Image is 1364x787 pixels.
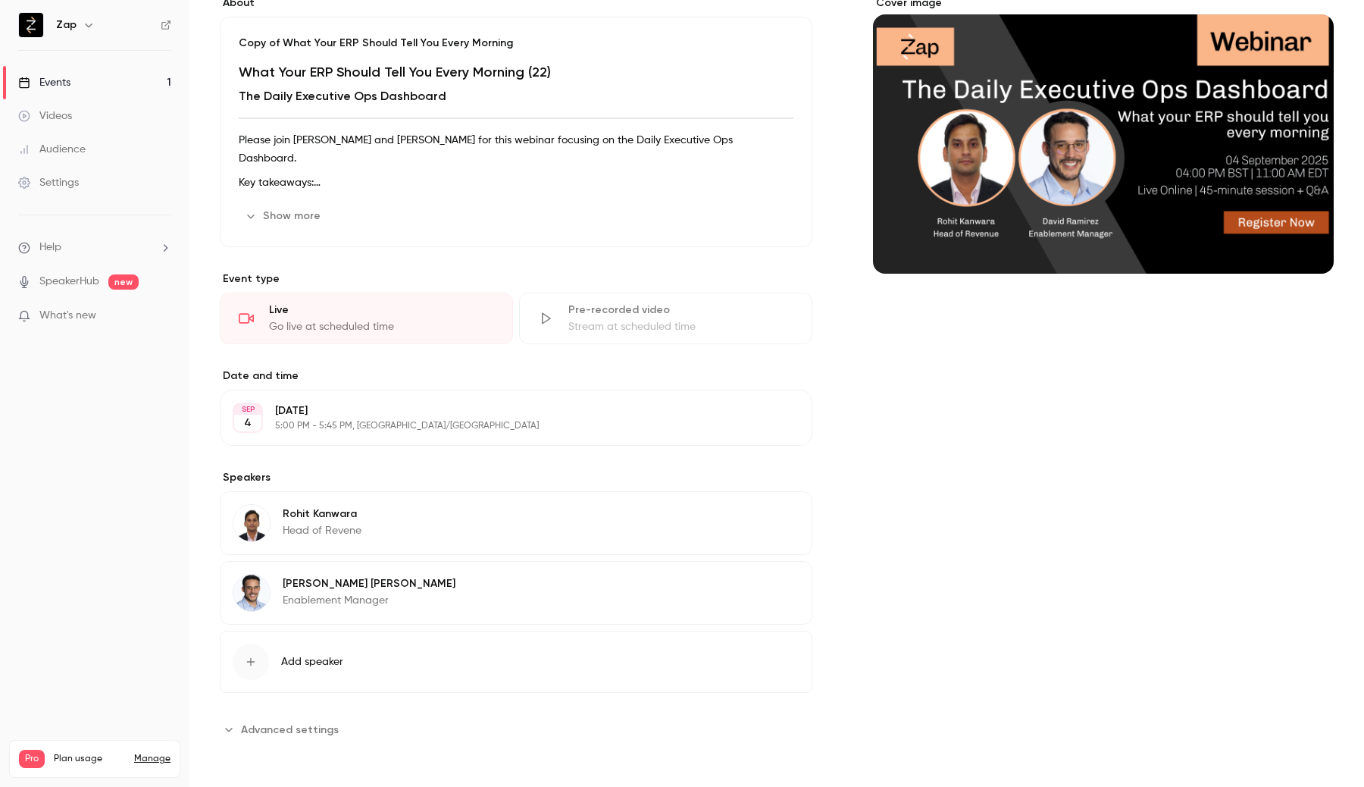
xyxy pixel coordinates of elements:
div: Videos [18,108,72,124]
label: Speakers [220,470,812,485]
span: Help [39,240,61,256]
p: Event type [220,271,812,287]
span: What's new [39,308,96,324]
span: Advanced settings [241,722,339,738]
div: Audience [18,142,86,157]
img: Zap [19,13,43,37]
a: SpeakerHub [39,274,99,290]
span: new [108,274,139,290]
img: David Ramirez [233,575,270,611]
p: Head of Revene [283,523,361,538]
img: Rohit Kanwara [233,505,270,541]
div: Rohit KanwaraRohit KanwaraHead of Revene [220,491,812,555]
p: [DATE] [275,403,732,419]
div: SEP [234,404,261,415]
div: Pre-recorded videoStream at scheduled time [519,293,812,344]
li: help-dropdown-opener [18,240,171,256]
div: Settings [18,175,79,190]
div: Events [18,75,70,90]
button: Show more [239,204,330,228]
p: 4 [244,415,252,431]
p: 5:00 PM - 5:45 PM, [GEOGRAPHIC_DATA]/[GEOGRAPHIC_DATA] [275,420,732,432]
section: Advanced settings [220,717,812,742]
span: Plan usage [54,753,125,765]
h6: Zap [56,17,77,33]
div: Live [269,303,494,318]
button: Add speaker [220,631,812,693]
span: Add speaker [281,654,343,669]
h2: The Daily Executive Ops Dashboard [239,87,793,105]
h1: What Your ERP Should Tell You Every Morning (22) [239,63,793,81]
div: Stream at scheduled time [568,319,793,334]
div: Pre-recorded video [568,303,793,318]
p: Copy of What Your ERP Should Tell You Every Morning [239,36,793,51]
p: Please join [PERSON_NAME] and [PERSON_NAME] for this webinar focusing on the Daily Executive Ops ... [239,131,793,168]
label: Date and time [220,368,812,384]
div: David Ramirez[PERSON_NAME] [PERSON_NAME]Enablement Manager [220,561,812,625]
p: Key takeaways: [239,174,793,192]
div: Go live at scheduled time [269,319,494,334]
p: [PERSON_NAME] [PERSON_NAME] [283,576,455,591]
button: Advanced settings [220,717,348,742]
p: Rohit Kanwara [283,506,361,522]
div: LiveGo live at scheduled time [220,293,513,344]
p: Enablement Manager [283,593,455,608]
a: Manage [134,753,170,765]
span: Pro [19,750,45,768]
